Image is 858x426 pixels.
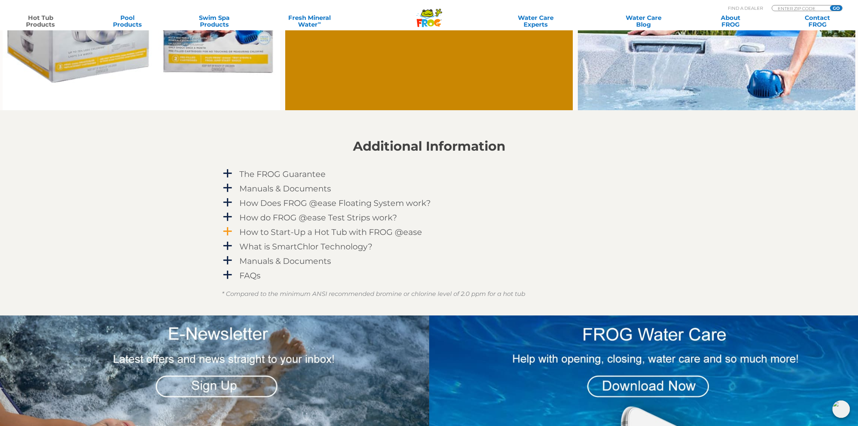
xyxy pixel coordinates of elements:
[728,5,763,11] p: Find A Dealer
[7,14,74,28] a: Hot TubProducts
[222,139,637,154] h2: Additional Information
[222,240,637,253] a: a What is SmartChlor Technology?
[223,241,233,251] span: a
[777,5,823,11] input: Zip Code Form
[180,14,248,28] a: Swim SpaProducts
[239,256,331,266] h4: Manuals & Documents
[223,197,233,208] span: a
[222,255,637,267] a: a Manuals & Documents
[239,227,422,237] h4: How to Start-Up a Hot Tub with FROG @ease
[697,14,764,28] a: AboutFROG
[223,169,233,179] span: a
[223,270,233,280] span: a
[318,20,321,25] sup: ∞
[222,211,637,224] a: a How do FROG @ease Test Strips work?
[830,5,842,11] input: GO
[222,197,637,209] a: a How Does FROG @ease Floating System work?
[267,14,352,28] a: Fresh MineralWater∞
[239,184,331,193] h4: Manuals & Documents
[223,255,233,266] span: a
[239,170,326,179] h4: The FROG Guarantee
[222,182,637,195] a: a Manuals & Documents
[223,226,233,237] span: a
[832,400,850,418] img: openIcon
[94,14,161,28] a: PoolProducts
[222,269,637,282] a: a FAQs
[223,212,233,222] span: a
[223,183,233,193] span: a
[239,213,397,222] h4: How do FROG @ease Test Strips work?
[222,226,637,238] a: a How to Start-Up a Hot Tub with FROG @ease
[481,14,591,28] a: Water CareExperts
[239,199,431,208] h4: How Does FROG @ease Floating System work?
[222,290,525,298] em: * Compared to the minimum ANSI recommended bromine or chlorine level of 2.0 ppm for a hot tub
[239,242,373,251] h4: What is SmartChlor Technology?
[222,168,637,180] a: a The FROG Guarantee
[239,271,261,280] h4: FAQs
[784,14,851,28] a: ContactFROG
[610,14,677,28] a: Water CareBlog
